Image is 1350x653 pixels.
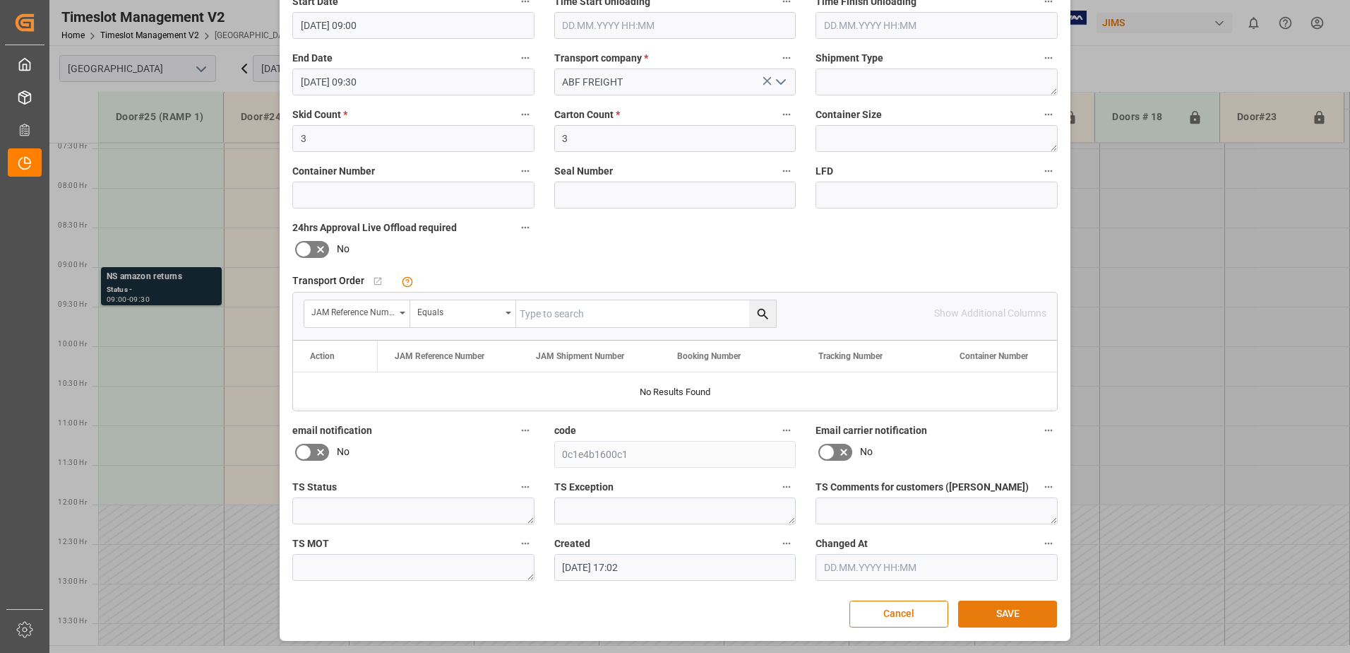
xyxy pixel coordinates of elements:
span: Seal Number [554,164,613,179]
span: JAM Shipment Number [536,351,624,361]
span: Transport company [554,51,648,66]
span: TS MOT [292,536,329,551]
button: End Date [516,49,534,67]
span: Carton Count [554,107,620,122]
span: email notification [292,423,372,438]
button: TS Status [516,478,534,496]
button: Email carrier notification [1039,421,1058,440]
button: Container Size [1039,105,1058,124]
span: Transport Order [292,273,364,288]
button: LFD [1039,162,1058,180]
div: JAM Reference Number [311,302,395,319]
input: Type to search [516,300,776,327]
span: LFD [816,164,833,179]
span: Shipment Type [816,51,883,66]
span: Container Number [960,351,1028,361]
button: SAVE [958,601,1057,628]
button: Changed At [1039,534,1058,553]
button: open menu [304,300,410,327]
span: Container Number [292,164,375,179]
span: 24hrs Approval Live Offload required [292,220,457,235]
button: email notification [516,421,534,440]
button: TS Exception [777,478,796,496]
span: Skid Count [292,107,347,122]
span: Email carrier notification [816,423,927,438]
button: open menu [770,71,791,93]
div: Action [310,351,335,361]
button: TS Comments for customers ([PERSON_NAME]) [1039,478,1058,496]
span: No [337,242,350,257]
button: code [777,421,796,440]
span: TS Exception [554,480,614,495]
input: DD.MM.YYYY HH:MM [816,12,1058,39]
button: Transport company * [777,49,796,67]
span: Tracking Number [818,351,883,361]
span: Container Size [816,107,882,122]
button: Carton Count * [777,105,796,124]
input: DD.MM.YYYY HH:MM [292,12,534,39]
button: Skid Count * [516,105,534,124]
button: 24hrs Approval Live Offload required [516,218,534,237]
input: DD.MM.YYYY HH:MM [554,554,796,581]
button: Shipment Type [1039,49,1058,67]
span: No [860,445,873,459]
span: TS Status [292,480,337,495]
span: Created [554,536,590,551]
button: search button [749,300,776,327]
button: Cancel [849,601,948,628]
button: open menu [410,300,516,327]
span: code [554,423,576,438]
span: No [337,445,350,459]
span: JAM Reference Number [395,351,484,361]
button: Seal Number [777,162,796,180]
button: Created [777,534,796,553]
input: DD.MM.YYYY HH:MM [816,554,1058,581]
button: TS MOT [516,534,534,553]
div: Equals [417,302,501,319]
button: Container Number [516,162,534,180]
input: DD.MM.YYYY HH:MM [292,69,534,95]
span: Changed At [816,536,868,551]
span: End Date [292,51,333,66]
span: Booking Number [677,351,741,361]
span: TS Comments for customers ([PERSON_NAME]) [816,480,1029,495]
input: DD.MM.YYYY HH:MM [554,12,796,39]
